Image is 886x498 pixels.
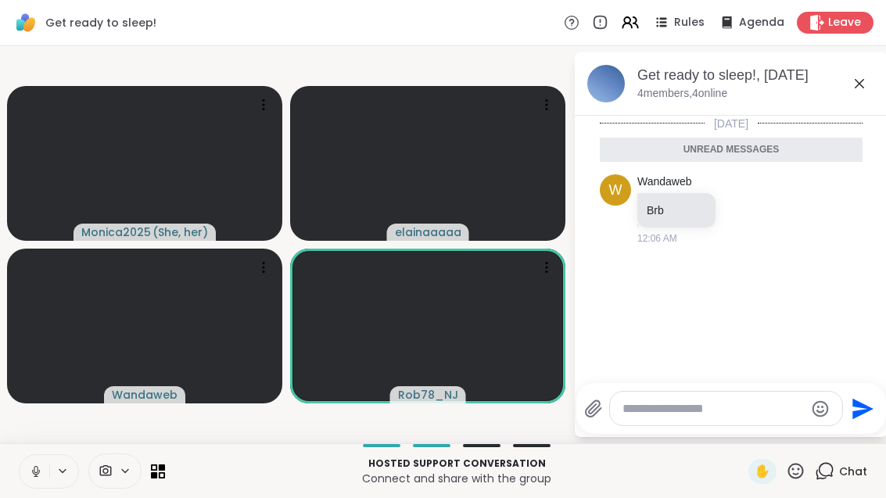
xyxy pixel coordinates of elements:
[587,65,625,102] img: Get ready to sleep!, Oct 11
[705,116,758,131] span: [DATE]
[739,15,784,30] span: Agenda
[174,471,739,486] p: Connect and share with the group
[609,180,622,201] span: W
[637,231,677,245] span: 12:06 AM
[152,224,208,240] span: ( She, her )
[81,224,151,240] span: Monica2025
[13,9,39,36] img: ShareWell Logomark
[828,15,861,30] span: Leave
[398,387,458,403] span: Rob78_NJ
[811,399,830,418] button: Emoji picker
[843,391,878,426] button: Send
[637,66,875,85] div: Get ready to sleep!, [DATE]
[395,224,461,240] span: elainaaaaa
[674,15,705,30] span: Rules
[637,174,692,190] a: Wandaweb
[112,387,178,403] span: Wandaweb
[622,401,805,417] textarea: Type your message
[637,86,727,102] p: 4 members, 4 online
[839,464,867,479] span: Chat
[600,138,863,163] div: Unread messages
[174,457,739,471] p: Hosted support conversation
[647,202,706,218] p: Brb
[755,462,770,481] span: ✋
[45,15,156,30] span: Get ready to sleep!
